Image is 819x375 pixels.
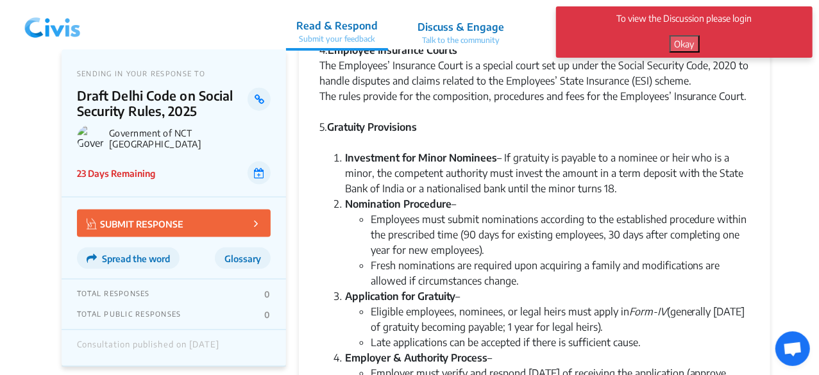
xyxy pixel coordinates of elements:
[418,35,504,46] p: Talk to the community
[77,88,248,119] p: Draft Delhi Code on Social Security Rules, 2025
[345,290,455,303] strong: Application for Gratuity
[77,167,155,180] p: 23 Days Remaining
[629,305,667,318] em: Form-IV
[319,88,750,104] div: The rules provide for the composition, procedures and fees for the Employees’ Insurance Court.
[345,196,750,288] li: –
[77,69,271,78] p: SENDING IN YOUR RESPONSE TO
[77,125,104,152] img: Government of NCT Delhi logo
[345,351,487,364] strong: Employer & Authority Process
[345,288,750,350] li: –
[109,128,271,149] p: Government of NCT [GEOGRAPHIC_DATA]
[77,340,219,356] div: Consultation published on [DATE]
[319,104,750,150] div: 5.
[102,253,170,264] span: Spread the word
[371,258,750,288] li: Fresh nominations are required upon acquiring a family and modifications are allowed if circumsta...
[264,289,270,299] p: 0
[296,18,378,33] p: Read & Respond
[19,6,86,44] img: navlogo.png
[775,331,810,366] a: Open chat
[371,335,750,350] li: Late applications can be accepted if there is sufficient cause.
[77,247,180,269] button: Spread the word
[77,210,271,237] button: SUBMIT RESPONSE
[77,289,150,299] p: TOTAL RESPONSES
[345,197,452,210] strong: Nomination Procedure
[371,212,750,258] li: Employees must submit nominations according to the established procedure within the prescribed ti...
[572,12,797,25] p: To view the Discussion please login
[224,253,261,264] span: Glossary
[77,310,182,320] p: TOTAL PUBLIC RESPONSES
[345,151,497,164] strong: Investment for Minor Nominees
[87,216,183,231] p: SUBMIT RESPONSE
[327,121,417,133] strong: Gratuity Provisions
[264,310,270,320] p: 0
[296,33,378,45] p: Submit your feedback
[319,42,750,58] div: 4.
[670,35,700,53] button: Okay
[215,247,271,269] button: Glossary
[345,150,750,196] li: – If gratuity is payable to a nominee or heir who is a minor, the competent authority must invest...
[418,19,504,35] p: Discuss & Engage
[371,304,750,335] li: Eligible employees, nominees, or legal heirs must apply in (generally [DATE] of gratuity becoming...
[319,58,750,88] div: The Employees’ Insurance Court is a special court set up under the Social Security Code, 2020 to ...
[87,219,97,229] img: Vector.jpg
